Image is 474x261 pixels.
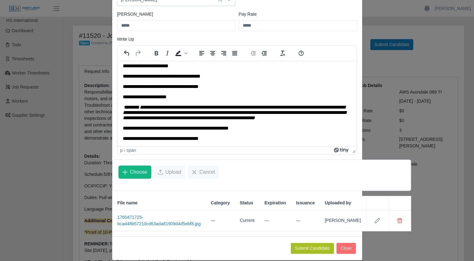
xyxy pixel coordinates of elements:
[296,200,315,206] span: Issuance
[229,49,240,58] button: Justify
[196,49,207,58] button: Align left
[117,36,134,43] label: Write Up
[118,166,151,179] button: Choose
[259,210,291,231] td: —
[188,166,219,179] button: Cancel
[371,214,383,227] button: Row Edit
[277,49,288,58] button: Clear formatting
[117,200,138,206] span: File name
[207,49,218,58] button: Align center
[151,49,162,58] button: Bold
[117,11,153,18] label: [PERSON_NAME]
[120,148,123,153] div: p
[211,200,230,206] span: Category
[296,49,306,58] button: Help
[162,49,173,58] button: Italic
[154,166,185,179] button: Upload
[218,49,229,58] button: Align right
[199,168,215,176] span: Cancel
[122,49,132,58] button: Undo
[235,210,259,231] td: Current
[291,210,320,231] td: —
[350,146,357,154] div: Press the Up and Down arrow keys to resize the editor.
[206,210,235,231] td: —
[248,49,258,58] button: Decrease indent
[325,200,351,206] span: Uploaded by
[259,49,269,58] button: Increase indent
[127,148,136,153] div: span
[291,243,334,254] button: Submit Candidate
[117,215,201,226] a: 1760471725-bcad48b57210cd63ada81909d4d5ebf8.jpg
[124,148,125,153] div: ›
[133,49,143,58] button: Redo
[336,243,356,254] button: Close
[264,200,286,206] span: Expiration
[239,11,257,18] label: Pay Rate
[240,200,253,206] span: Status
[173,49,189,58] div: Background color Black
[393,214,406,227] button: Delete file
[118,60,357,146] iframe: Rich Text Area
[334,148,350,153] a: Powered by Tiny
[320,210,366,231] td: [PERSON_NAME]
[165,168,181,176] span: Upload
[130,168,147,176] span: Choose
